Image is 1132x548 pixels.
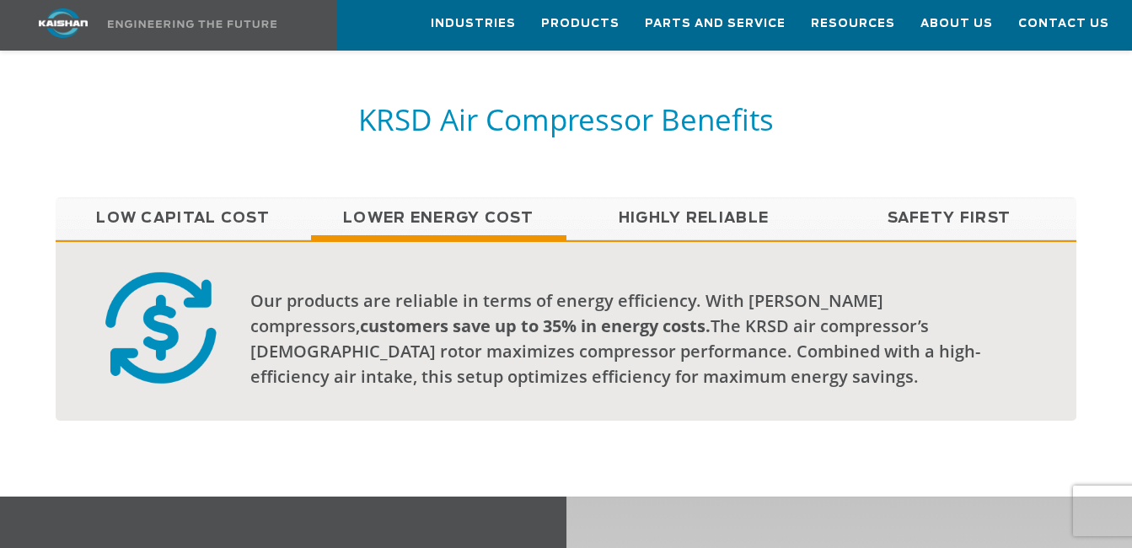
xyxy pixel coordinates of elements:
span: Parts and Service [645,14,786,34]
h5: KRSD Air Compressor Benefits [56,100,1077,138]
span: Industries [431,14,516,34]
a: About Us [920,1,993,46]
span: Products [541,14,620,34]
span: About Us [920,14,993,34]
a: Low Capital Cost [56,197,311,239]
img: cost efficient badge [95,267,227,389]
a: Industries [431,1,516,46]
a: Resources [811,1,895,46]
div: Lower Energy Cost [56,240,1077,421]
a: Lower Energy Cost [311,197,566,239]
span: Resources [811,14,895,34]
b: customers save up to 35% in energy costs. [360,314,711,337]
a: Contact Us [1018,1,1109,46]
a: Safety First [821,197,1076,239]
a: Products [541,1,620,46]
a: Highly Reliable [566,197,822,239]
div: Our products are reliable in terms of energy efficiency. With [PERSON_NAME] compressors, The KRSD... [250,288,991,390]
img: Engineering the future [108,20,276,28]
span: Contact Us [1018,14,1109,34]
a: Parts and Service [645,1,786,46]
